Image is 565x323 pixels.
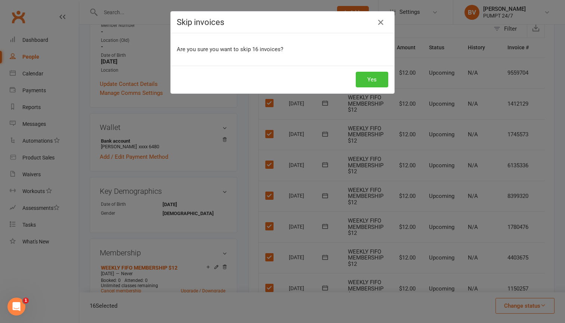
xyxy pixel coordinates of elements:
[177,18,388,27] h4: Skip invoices
[375,16,387,28] button: Close
[177,46,283,53] span: Are you sure you want to skip 16 invoices?
[356,72,388,87] button: Yes
[23,298,29,304] span: 1
[7,298,25,316] iframe: Intercom live chat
